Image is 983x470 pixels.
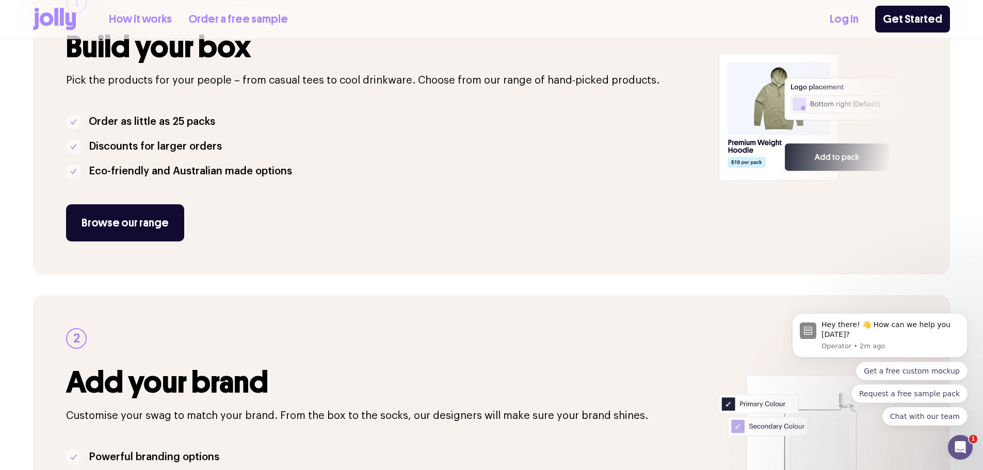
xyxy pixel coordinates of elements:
[89,449,219,465] p: Powerful branding options
[89,114,215,130] p: Order as little as 25 packs
[830,11,859,28] a: Log In
[66,204,184,241] a: Browse our range
[66,30,706,64] h3: Build your box
[969,435,977,443] span: 1
[66,408,706,424] p: Customise your swag to match your brand. From the box to the socks, our designers will make sure ...
[66,72,706,89] p: Pick the products for your people – from casual tees to cool drinkware. Choose from our range of ...
[777,304,983,432] iframe: Intercom notifications message
[89,163,292,180] p: Eco-friendly and Australian made options
[66,328,87,349] div: 2
[109,11,172,28] a: How it works
[89,138,222,155] p: Discounts for larger orders
[948,435,973,460] iframe: Intercom live chat
[875,6,950,33] a: Get Started
[188,11,288,28] a: Order a free sample
[66,365,706,399] h3: Add your brand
